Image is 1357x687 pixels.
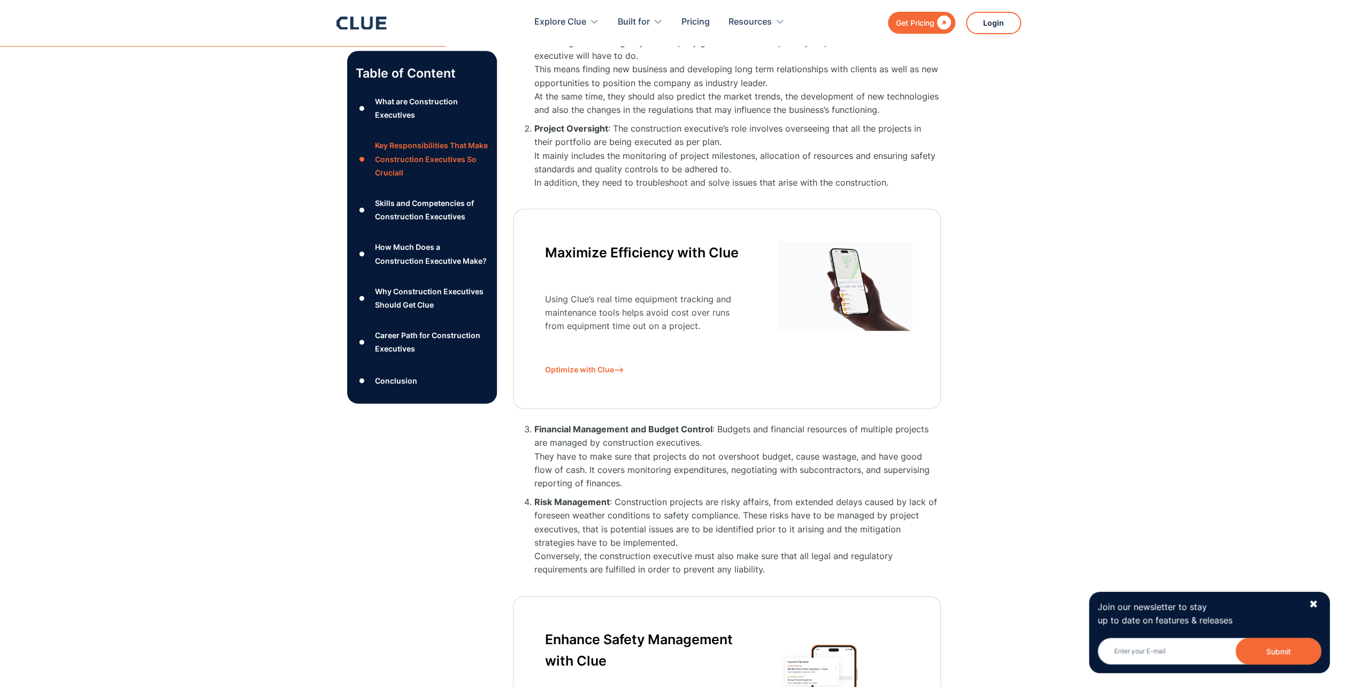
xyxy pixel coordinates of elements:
[545,293,741,333] p: Using Clue’s real time equipment tracking and maintenance tools helps avoid cost over runs from e...
[356,202,369,218] div: ●
[534,122,941,189] li: : The construction executive’s role involves overseeing that all the projects in their portfolio ...
[356,373,369,389] div: ●
[729,5,772,39] div: Resources
[513,196,941,421] a: Maximize Efficiency with Clue Using Clue’s real time equipment tracking and maintenance tools hel...
[356,151,369,167] div: ●
[534,123,608,134] strong: Project Oversight
[374,241,488,268] div: How Much Does a Construction Executive Make?
[1098,638,1321,665] input: Enter your E-mail
[545,363,741,376] span: Optimize with Clue⟶
[534,495,941,576] li: : Construction projects are risky affairs, from extended delays caused by lack of foreseen weathe...
[356,101,369,117] div: ●
[1236,638,1321,665] button: Submit
[374,196,488,223] div: Skills and Competencies of Construction Executives
[356,65,488,82] p: Table of Content
[374,329,488,355] div: Career Path for Construction Executives
[356,290,369,306] div: ●
[356,334,369,350] div: ●
[356,285,488,311] a: ●Why Construction Executives Should Get Clue
[934,16,951,29] div: 
[1309,598,1318,611] div: ✖
[356,329,488,355] a: ●Career Path for Construction Executives
[374,139,488,180] div: Key Responsibilities That Make Construction Executives So CrucialI
[534,424,712,434] strong: Financial Management and Budget Control
[356,95,488,121] a: ●What are Construction Executives
[374,95,488,121] div: What are Construction Executives
[896,16,934,29] div: Get Pricing
[534,5,586,39] div: Explore Clue
[534,5,599,39] div: Explore Clue
[534,22,941,117] li: : Working as a construction executive, forming a strategy and executing it according to your comp...
[534,423,941,490] li: : Budgets and financial resources of multiple projects are managed by construction executives. Th...
[356,373,488,389] a: ●Conclusion
[374,285,488,311] div: Why Construction Executives Should Get Clue
[356,246,369,262] div: ●
[618,5,663,39] div: Built for
[618,5,650,39] div: Built for
[681,5,710,39] a: Pricing
[356,241,488,268] a: ●How Much Does a Construction Executive Make?
[729,5,785,39] div: Resources
[374,374,417,387] div: Conclusion
[888,12,955,34] a: Get Pricing
[356,139,488,180] a: ●Key Responsibilities That Make Construction Executives So CrucialI
[545,242,741,263] p: Maximize Efficiency with Clue
[966,12,1021,34] a: Login
[356,196,488,223] a: ●Skills and Competencies of Construction Executives
[534,497,610,507] strong: Risk Management
[545,629,742,671] p: Enhance Safety Management with Clue
[779,241,913,331] img: cta-image
[1098,600,1299,627] p: Join our newsletter to stay up to date on features & releases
